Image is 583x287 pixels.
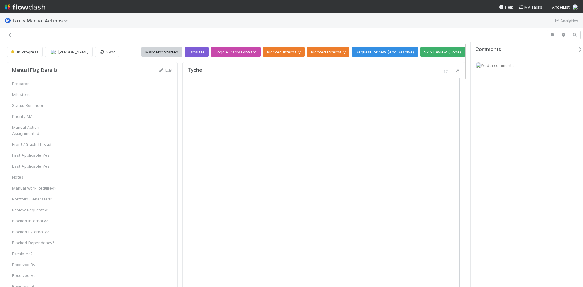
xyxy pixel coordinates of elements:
[12,272,58,278] div: Resolved At
[50,49,56,55] img: avatar_e41e7ae5-e7d9-4d8d-9f56-31b0d7a2f4fd.png
[5,18,11,23] span: Ⓜ️
[352,47,418,57] button: Request Review (And Resolve)
[211,47,261,57] button: Toggle Carry Forward
[12,251,58,257] div: Escalated?
[420,47,465,57] button: Skip Review (Done)
[185,47,209,57] button: Escalate
[482,63,514,68] span: Add a comment...
[475,46,501,53] span: Comments
[12,207,58,213] div: Review Requested?
[12,163,58,169] div: Last Applicable Year
[12,240,58,246] div: Blocked Dependency?
[95,47,119,57] button: Sync
[158,68,172,73] a: Edit
[45,47,93,57] button: [PERSON_NAME]
[518,4,542,10] a: My Tasks
[572,4,578,10] img: avatar_e41e7ae5-e7d9-4d8d-9f56-31b0d7a2f4fd.png
[12,80,58,87] div: Preparer
[58,50,89,54] span: [PERSON_NAME]
[499,4,513,10] div: Help
[518,5,542,9] span: My Tasks
[476,62,482,68] img: avatar_e41e7ae5-e7d9-4d8d-9f56-31b0d7a2f4fd.png
[12,218,58,224] div: Blocked Internally?
[12,18,71,24] span: Tax > Manual Actions
[12,124,58,136] div: Manual Action Assignment Id
[554,17,578,24] a: Analytics
[188,67,202,73] h5: Tyche
[12,141,58,147] div: Front / Slack Thread
[552,5,570,9] span: AngelList
[263,47,305,57] button: Blocked Internally
[141,47,182,57] button: Mark Not Started
[12,174,58,180] div: Notes
[12,152,58,158] div: First Applicable Year
[12,102,58,108] div: Status Reminder
[12,91,58,97] div: Milestone
[12,261,58,268] div: Resolved By
[12,67,58,73] h5: Manual Flag Details
[5,2,45,12] img: logo-inverted-e16ddd16eac7371096b0.svg
[12,229,58,235] div: Blocked Externally?
[12,185,58,191] div: Manual Work Required?
[307,47,349,57] button: Blocked Externally
[12,196,58,202] div: Portfolio Generated?
[12,113,58,119] div: Priority MA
